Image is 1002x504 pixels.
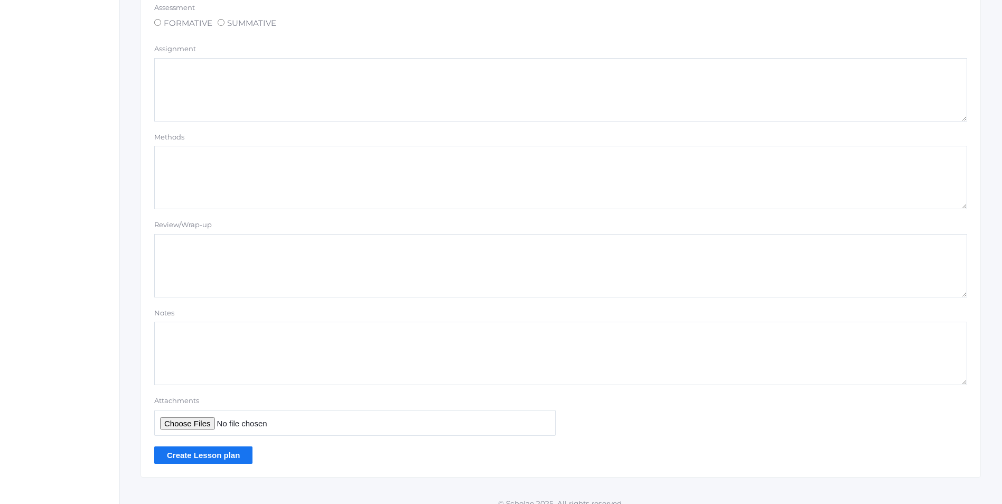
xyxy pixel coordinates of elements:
[154,220,212,230] label: Review/Wrap-up
[154,132,184,143] label: Methods
[224,16,276,30] span: SUMMATIVE
[154,308,174,319] label: Notes
[154,396,556,406] label: Attachments
[154,446,252,464] input: Create Lesson plan
[154,19,161,26] input: FORMATIVE
[218,19,224,26] input: SUMMATIVE
[154,44,196,54] label: Assignment
[161,16,212,30] span: FORMATIVE
[154,3,195,13] label: Assessment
